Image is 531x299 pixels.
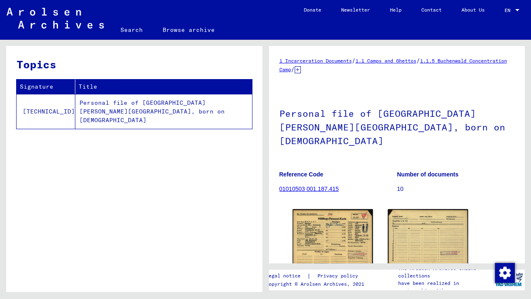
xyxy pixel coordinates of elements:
[311,272,368,280] a: Privacy policy
[17,94,75,129] td: [TECHNICAL_ID]
[279,186,339,192] a: 01010503 001.187.415
[505,7,514,13] span: EN
[266,272,368,280] div: |
[356,58,416,64] a: 1.1 Camps and Ghettos
[75,94,252,129] td: Personal file of [GEOGRAPHIC_DATA][PERSON_NAME][GEOGRAPHIC_DATA], born on [DEMOGRAPHIC_DATA]
[398,280,493,294] p: have been realized in partnership with
[17,56,252,72] h3: Topics
[279,58,352,64] a: 1 Incarceration Documents
[111,20,153,40] a: Search
[495,263,514,282] div: Change consent
[397,185,514,193] p: 10
[279,94,515,158] h1: Personal file of [GEOGRAPHIC_DATA][PERSON_NAME][GEOGRAPHIC_DATA], born on [DEMOGRAPHIC_DATA]
[153,20,225,40] a: Browse archive
[279,171,324,178] b: Reference Code
[416,57,420,64] span: /
[17,80,75,94] th: Signature
[266,272,307,280] a: Legal notice
[352,57,356,64] span: /
[388,209,468,267] img: 002.jpg
[266,280,368,288] p: Copyright © Arolsen Archives, 2021
[75,80,252,94] th: Title
[291,65,295,73] span: /
[7,8,104,29] img: Arolsen_neg.svg
[398,265,493,280] p: The Arolsen Archives online collections
[293,209,373,266] img: 001.jpg
[493,269,524,290] img: yv_logo.png
[397,171,459,178] b: Number of documents
[495,263,515,283] img: Change consent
